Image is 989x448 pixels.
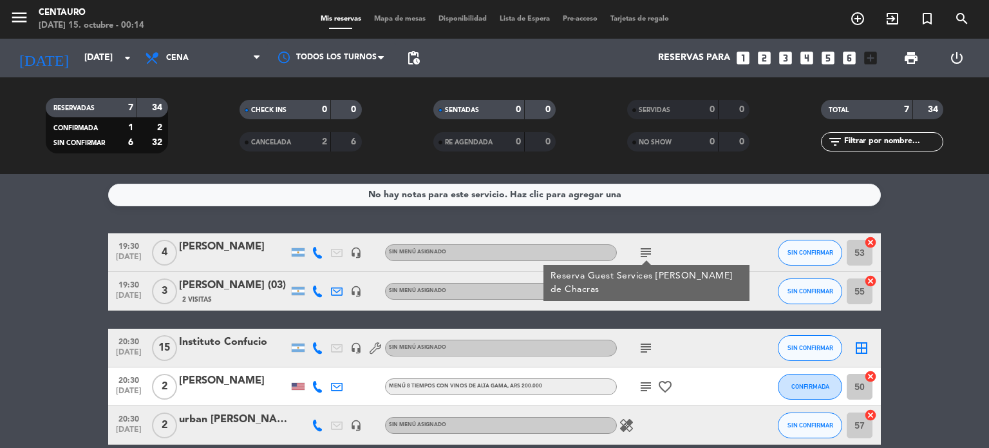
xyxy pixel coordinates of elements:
[152,413,177,438] span: 2
[113,333,145,348] span: 20:30
[251,139,291,146] span: CANCELADA
[710,105,715,114] strong: 0
[128,138,133,147] strong: 6
[113,238,145,253] span: 19:30
[128,123,133,132] strong: 1
[53,105,95,112] span: RESERVADAS
[152,240,177,266] span: 4
[179,334,288,351] div: Instituto Confucio
[778,335,842,361] button: SIN CONFIRMAR
[885,11,900,26] i: exit_to_app
[934,39,979,77] div: LOG OUT
[507,384,542,389] span: , ARS 200.000
[545,137,553,146] strong: 0
[639,107,670,113] span: SERVIDAS
[113,291,145,306] span: [DATE]
[850,11,865,26] i: add_circle_outline
[787,422,833,429] span: SIN CONFIRMAR
[389,384,542,389] span: MENÚ 8 TIEMPOS CON VINOS DE ALTA GAMA
[843,135,943,149] input: Filtrar por nombre...
[787,344,833,351] span: SIN CONFIRMAR
[919,11,935,26] i: turned_in_not
[820,50,836,66] i: looks_5
[166,54,189,63] span: Cena
[798,50,815,66] i: looks_4
[10,44,78,72] i: [DATE]
[604,15,675,23] span: Tarjetas de regalo
[53,140,105,146] span: SIN CONFIRMAR
[157,123,165,132] strong: 2
[862,50,879,66] i: add_box
[128,103,133,112] strong: 7
[113,387,145,402] span: [DATE]
[556,15,604,23] span: Pre-acceso
[778,240,842,266] button: SIN CONFIRMAR
[777,50,794,66] i: looks_3
[903,50,919,66] span: print
[314,15,368,23] span: Mis reservas
[351,137,359,146] strong: 6
[179,239,288,255] div: [PERSON_NAME]
[928,105,941,114] strong: 34
[735,50,751,66] i: looks_one
[179,411,288,428] div: urban [PERSON_NAME]
[322,137,327,146] strong: 2
[739,105,747,114] strong: 0
[113,425,145,440] span: [DATE]
[10,8,29,32] button: menu
[113,277,145,291] span: 19:30
[182,295,212,305] span: 2 Visitas
[152,374,177,400] span: 2
[152,335,177,361] span: 15
[152,278,177,304] span: 3
[445,107,479,113] span: SENTADAS
[756,50,773,66] i: looks_two
[864,370,877,383] i: cancel
[350,286,362,297] i: headset_mic
[445,139,493,146] span: RE AGENDADA
[53,125,98,131] span: CONFIRMADA
[639,139,672,146] span: NO SHOW
[113,253,145,268] span: [DATE]
[904,105,909,114] strong: 7
[854,340,869,356] i: border_all
[389,422,446,427] span: Sin menú asignado
[739,137,747,146] strong: 0
[113,372,145,387] span: 20:30
[657,379,673,394] i: favorite_border
[113,348,145,363] span: [DATE]
[864,236,877,249] i: cancel
[551,269,743,297] div: Reserva Guest Services [PERSON_NAME] de Chacras
[120,50,135,66] i: arrow_drop_down
[10,8,29,27] i: menu
[864,275,877,287] i: cancel
[251,107,287,113] span: CHECK INS
[152,138,165,147] strong: 32
[791,383,829,390] span: CONFIRMADA
[778,278,842,304] button: SIN CONFIRMAR
[493,15,556,23] span: Lista de Espera
[432,15,493,23] span: Disponibilidad
[350,342,362,354] i: headset_mic
[39,6,144,19] div: Centauro
[351,105,359,114] strong: 0
[179,373,288,389] div: [PERSON_NAME]
[350,247,362,258] i: headset_mic
[179,277,288,294] div: [PERSON_NAME] (03)
[389,249,446,255] span: Sin menú asignado
[954,11,970,26] i: search
[787,249,833,256] span: SIN CONFIRMAR
[638,245,654,260] i: subject
[787,287,833,295] span: SIN CONFIRMAR
[778,413,842,438] button: SIN CONFIRMAR
[516,105,521,114] strong: 0
[841,50,858,66] i: looks_6
[710,137,715,146] strong: 0
[152,103,165,112] strong: 34
[389,345,446,350] span: Sin menú asignado
[39,19,144,32] div: [DATE] 15. octubre - 00:14
[406,50,421,66] span: pending_actions
[368,15,432,23] span: Mapa de mesas
[949,50,965,66] i: power_settings_new
[638,340,654,356] i: subject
